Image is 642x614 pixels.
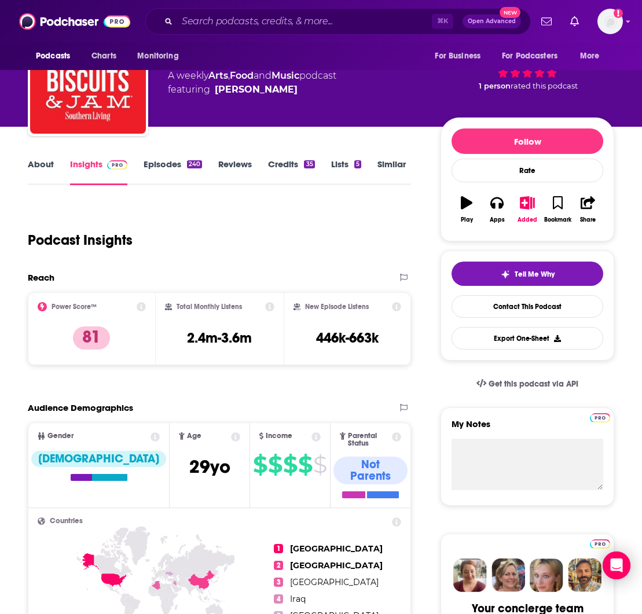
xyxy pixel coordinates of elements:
label: My Notes [452,418,603,439]
span: 4 [274,594,283,604]
div: A weekly podcast [168,69,336,97]
img: Barbara Profile [491,558,525,592]
span: New [500,7,520,18]
span: Get this podcast via API [489,379,578,389]
button: open menu [129,45,193,67]
div: 5 [354,160,361,168]
span: Income [266,432,292,440]
span: Countries [50,517,83,525]
img: Podchaser Pro [107,160,127,170]
a: Pro website [590,538,610,549]
a: Contact This Podcast [452,295,603,318]
span: Iraq [290,594,306,604]
div: 240 [187,160,202,168]
h2: Reach [28,272,54,283]
div: Share [580,216,596,223]
a: Credits35 [268,159,314,185]
span: 2 [274,561,283,570]
span: Logged in as CookbookCarrie [597,9,623,34]
svg: Add a profile image [614,9,623,18]
a: Reviews [218,159,252,185]
a: Get this podcast via API [467,370,588,398]
span: Monitoring [137,48,178,64]
img: Podchaser Pro [590,413,610,422]
span: [GEOGRAPHIC_DATA] [290,560,383,571]
div: Rate [452,159,603,182]
div: Bookmark [544,216,571,223]
div: 35 [304,160,314,168]
input: Search podcasts, credits, & more... [177,12,432,31]
div: Search podcasts, credits, & more... [145,8,531,35]
div: Apps [490,216,505,223]
span: Open Advanced [468,19,516,24]
h2: Audience Demographics [28,402,133,413]
span: $ [313,455,326,474]
button: open menu [572,45,614,67]
span: More [580,48,600,64]
button: Apps [482,189,512,230]
button: Follow [452,128,603,154]
h1: Podcast Insights [28,231,133,249]
span: 29 yo [189,455,230,478]
span: $ [268,455,282,474]
a: Show notifications dropdown [566,12,584,31]
span: Parental Status [348,432,390,447]
h3: 446k-663k [316,329,379,347]
a: Charts [84,45,123,67]
img: User Profile [597,9,623,34]
img: tell me why sparkle [501,270,510,279]
div: [PERSON_NAME] [215,83,298,97]
span: $ [298,455,312,474]
button: Play [452,189,482,230]
img: Sydney Profile [453,558,487,592]
span: Tell Me Why [515,270,555,279]
a: About [28,159,54,185]
span: featuring [168,83,336,97]
div: [DEMOGRAPHIC_DATA] [31,451,166,467]
h2: Total Monthly Listens [177,303,242,311]
button: Export One-Sheet [452,327,603,350]
span: [GEOGRAPHIC_DATA] [290,543,383,554]
button: Show profile menu [597,9,623,34]
img: Podchaser - Follow, Share and Rate Podcasts [19,10,130,32]
a: Arts [208,70,228,81]
a: Episodes240 [144,159,202,185]
button: Bookmark [542,189,573,230]
span: Gender [47,432,74,440]
span: 1 person [479,82,511,90]
a: Similar [377,159,406,185]
div: Not Parents [333,457,408,484]
h2: New Episode Listens [305,303,369,311]
a: Lists5 [331,159,361,185]
span: For Podcasters [502,48,557,64]
a: Food [230,70,254,81]
button: tell me why sparkleTell Me Why [452,262,603,286]
span: 3 [274,578,283,587]
button: open menu [28,45,85,67]
h3: 2.4m-3.6m [187,329,252,347]
span: For Business [435,48,480,64]
div: Play [461,216,473,223]
div: Open Intercom Messenger [603,552,630,579]
h2: Power Score™ [52,303,97,311]
a: InsightsPodchaser Pro [70,159,127,185]
img: Jon Profile [568,558,601,592]
span: 1 [274,544,283,553]
span: ⌘ K [432,14,453,29]
img: Biscuits & Jam [30,18,146,134]
span: [GEOGRAPHIC_DATA] [290,577,379,587]
img: Podchaser Pro [590,539,610,549]
a: Pro website [590,411,610,422]
p: 81 [73,326,110,350]
a: Show notifications dropdown [537,12,556,31]
span: Charts [91,48,116,64]
a: Music [272,70,299,81]
span: rated this podcast [511,82,578,90]
button: Share [573,189,603,230]
span: , [228,70,230,81]
span: Podcasts [36,48,70,64]
span: Age [187,432,201,440]
span: $ [253,455,267,474]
